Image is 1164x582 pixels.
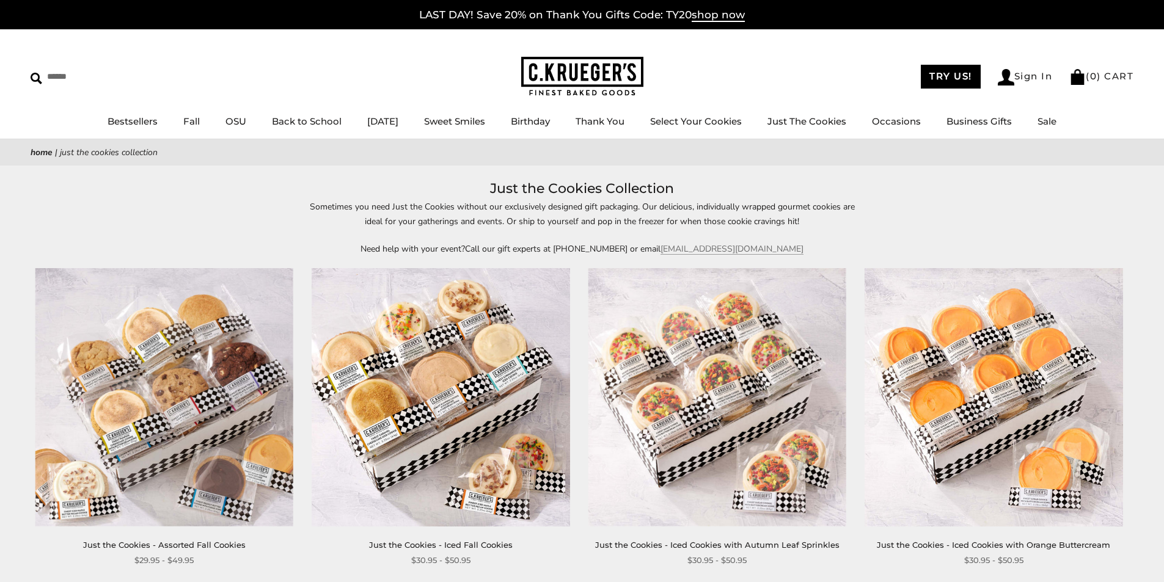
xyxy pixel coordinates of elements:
img: Search [31,73,42,84]
h1: Just the Cookies Collection [49,178,1115,200]
a: LAST DAY! Save 20% on Thank You Gifts Code: TY20shop now [419,9,745,22]
a: (0) CART [1069,70,1133,82]
span: Just the Cookies Collection [60,147,158,158]
p: Sometimes you need Just the Cookies without our exclusively designed gift packaging. Our deliciou... [301,200,863,228]
a: [DATE] [367,115,398,127]
img: Just the Cookies - Assorted Fall Cookies [35,268,293,526]
span: $29.95 - $49.95 [134,554,194,567]
a: Thank You [576,115,624,127]
a: Home [31,147,53,158]
span: shop now [692,9,745,22]
p: Need help with your event? [301,242,863,256]
a: Fall [183,115,200,127]
a: Sweet Smiles [424,115,485,127]
a: Just the Cookies - Assorted Fall Cookies [83,540,246,550]
img: C.KRUEGER'S [521,57,643,96]
span: Call our gift experts at [PHONE_NUMBER] or email [465,243,661,255]
a: OSU [225,115,246,127]
nav: breadcrumbs [31,145,1133,159]
span: $30.95 - $50.95 [687,554,747,567]
a: Just the Cookies - Iced Fall Cookies [369,540,513,550]
a: Back to School [272,115,342,127]
img: Just the Cookies - Iced Cookies with Autumn Leaf Sprinkles [588,268,846,526]
a: Select Your Cookies [650,115,742,127]
input: Search [31,67,176,86]
img: Account [998,69,1014,85]
span: $30.95 - $50.95 [411,554,470,567]
a: Just the Cookies - Iced Cookies with Autumn Leaf Sprinkles [595,540,840,550]
span: 0 [1090,70,1097,82]
a: TRY US! [921,65,981,89]
a: Just The Cookies [767,115,846,127]
a: Sign In [998,69,1053,85]
a: Birthday [511,115,550,127]
img: Just the Cookies - Iced Cookies with Orange Buttercream [865,268,1122,526]
a: Bestsellers [108,115,158,127]
img: Bag [1069,69,1086,85]
img: Just the Cookies - Iced Fall Cookies [312,268,569,526]
a: Just the Cookies - Iced Cookies with Orange Buttercream [877,540,1110,550]
a: [EMAIL_ADDRESS][DOMAIN_NAME] [661,243,803,255]
span: | [55,147,57,158]
a: Business Gifts [946,115,1012,127]
a: Occasions [872,115,921,127]
span: $30.95 - $50.95 [964,554,1023,567]
a: Sale [1038,115,1056,127]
